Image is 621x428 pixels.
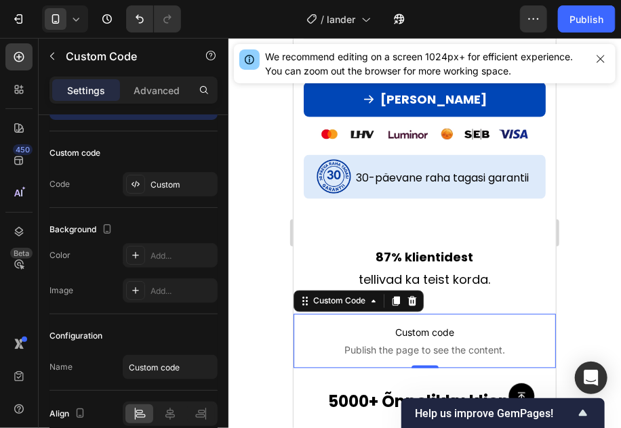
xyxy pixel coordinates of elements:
[49,249,71,261] div: Color
[49,405,88,423] div: Align
[49,284,73,297] div: Image
[575,362,607,394] div: Open Intercom Messenger
[151,285,214,297] div: Add...
[327,12,356,26] span: lander
[49,178,70,190] div: Code
[294,38,556,428] iframe: Design area
[151,250,214,262] div: Add...
[49,361,73,373] div: Name
[126,5,181,33] div: Undo/Redo
[10,248,33,259] div: Beta
[569,12,603,26] div: Publish
[13,144,33,155] div: 450
[321,12,325,26] span: /
[415,405,591,421] button: Show survey - Help us improve GemPages!
[49,330,102,342] div: Configuration
[67,83,105,98] p: Settings
[66,48,181,64] p: Custom Code
[265,49,586,78] div: We recommend editing on a screen 1024px+ for efficient experience. You can zoom out the browser f...
[558,5,615,33] button: Publish
[49,147,100,159] div: Custom code
[151,179,214,191] div: Custom
[415,407,575,420] span: Help us improve GemPages!
[134,83,180,98] p: Advanced
[49,221,115,239] div: Background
